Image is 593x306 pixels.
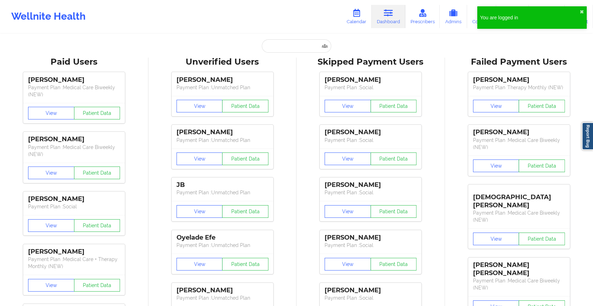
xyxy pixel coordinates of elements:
[74,167,120,179] button: Patient Data
[28,248,120,256] div: [PERSON_NAME]
[325,258,371,271] button: View
[28,219,74,232] button: View
[176,189,268,196] p: Payment Plan : Unmatched Plan
[473,188,565,209] div: [DEMOGRAPHIC_DATA][PERSON_NAME]
[450,57,588,67] div: Failed Payment Users
[467,5,496,28] a: Coaches
[176,181,268,189] div: JB
[28,203,120,210] p: Payment Plan : Social
[176,234,268,242] div: Oyelade Efe
[325,137,417,144] p: Payment Plan : Social
[74,219,120,232] button: Patient Data
[325,76,417,84] div: [PERSON_NAME]
[176,205,223,218] button: View
[473,209,565,223] p: Payment Plan : Medical Care Biweekly (NEW)
[153,57,292,67] div: Unverified Users
[325,181,417,189] div: [PERSON_NAME]
[5,57,144,67] div: Paid Users
[473,261,565,277] div: [PERSON_NAME] [PERSON_NAME]
[176,76,268,84] div: [PERSON_NAME]
[176,242,268,249] p: Payment Plan : Unmatched Plan
[222,100,268,112] button: Patient Data
[176,100,223,112] button: View
[222,258,268,271] button: Patient Data
[473,137,565,151] p: Payment Plan : Medical Care Biweekly (NEW)
[473,277,565,291] p: Payment Plan : Medical Care Biweekly (NEW)
[222,152,268,165] button: Patient Data
[222,205,268,218] button: Patient Data
[28,279,74,292] button: View
[371,205,417,218] button: Patient Data
[176,137,268,144] p: Payment Plan : Unmatched Plan
[301,57,440,67] div: Skipped Payment Users
[28,195,120,203] div: [PERSON_NAME]
[176,258,223,271] button: View
[519,159,565,172] button: Patient Data
[372,5,405,28] a: Dashboard
[325,84,417,91] p: Payment Plan : Social
[325,152,371,165] button: View
[28,84,120,98] p: Payment Plan : Medical Care Biweekly (NEW)
[582,122,593,150] a: Report Bug
[473,128,565,136] div: [PERSON_NAME]
[28,167,74,179] button: View
[74,279,120,292] button: Patient Data
[519,100,565,112] button: Patient Data
[325,242,417,249] p: Payment Plan : Social
[28,76,120,84] div: [PERSON_NAME]
[473,76,565,84] div: [PERSON_NAME]
[176,84,268,91] p: Payment Plan : Unmatched Plan
[28,107,74,119] button: View
[473,159,519,172] button: View
[325,128,417,136] div: [PERSON_NAME]
[519,233,565,245] button: Patient Data
[371,258,417,271] button: Patient Data
[473,84,565,91] p: Payment Plan : Therapy Monthly (NEW)
[176,294,268,301] p: Payment Plan : Unmatched Plan
[325,286,417,294] div: [PERSON_NAME]
[28,144,120,158] p: Payment Plan : Medical Care Biweekly (NEW)
[325,294,417,301] p: Payment Plan : Social
[325,189,417,196] p: Payment Plan : Social
[28,256,120,270] p: Payment Plan : Medical Care + Therapy Monthly (NEW)
[473,100,519,112] button: View
[580,9,584,15] button: close
[176,286,268,294] div: [PERSON_NAME]
[371,100,417,112] button: Patient Data
[405,5,440,28] a: Prescribers
[341,5,372,28] a: Calendar
[74,107,120,119] button: Patient Data
[473,233,519,245] button: View
[325,205,371,218] button: View
[176,152,223,165] button: View
[325,234,417,242] div: [PERSON_NAME]
[480,14,580,21] div: You are logged in
[28,135,120,143] div: [PERSON_NAME]
[325,100,371,112] button: View
[440,5,467,28] a: Admins
[371,152,417,165] button: Patient Data
[176,128,268,136] div: [PERSON_NAME]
